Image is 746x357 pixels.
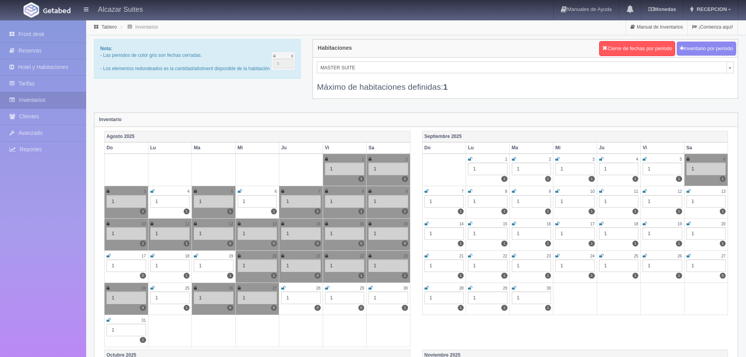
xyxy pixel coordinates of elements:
[185,222,190,226] small: 11
[184,273,190,279] label: 1
[503,286,507,290] small: 29
[360,222,364,226] small: 15
[509,142,553,154] th: Ma
[512,292,551,304] div: 1
[99,117,121,122] strong: Inventario
[599,163,639,175] div: 1
[626,20,687,35] a: Manual de Inventarios
[549,189,551,194] small: 9
[316,222,320,226] small: 14
[720,241,726,246] label: 1
[468,259,508,272] div: 1
[677,189,682,194] small: 12
[547,222,551,226] small: 16
[589,241,594,246] label: 1
[107,292,146,304] div: 1
[194,259,233,272] div: 1
[545,176,551,182] label: 1
[368,195,408,208] div: 1
[227,241,233,246] label: 0
[368,259,408,272] div: 1
[592,157,595,161] small: 3
[677,222,682,226] small: 19
[632,273,638,279] label: 1
[643,163,682,175] div: 1
[184,241,190,246] label: 1
[238,227,277,240] div: 1
[501,273,507,279] label: 1
[545,241,551,246] label: 1
[505,157,508,161] small: 1
[599,227,639,240] div: 1
[150,195,190,208] div: 1
[360,286,364,290] small: 29
[135,24,158,30] a: Inventarios
[107,227,146,240] div: 1
[599,195,639,208] div: 1
[458,305,464,311] label: 1
[273,286,277,290] small: 27
[94,39,301,79] div: - Las periodos de color gris son fechas cerradas. - Los elementos redondeados es la cantidad/allo...
[140,273,146,279] label: 0
[358,305,364,311] label: 0
[512,195,551,208] div: 1
[271,273,277,279] label: 1
[318,189,321,194] small: 7
[235,142,279,154] th: Mi
[634,254,638,258] small: 25
[723,157,726,161] small: 6
[184,208,190,214] label: 1
[686,163,726,175] div: 1
[458,273,464,279] label: 1
[325,292,365,304] div: 1
[317,73,734,92] div: Máximo de habitaciones definidas:
[553,142,597,154] th: Mi
[676,208,682,214] label: 1
[101,24,117,30] a: Tablero
[323,142,367,154] th: Vi
[599,41,675,56] button: Cierre de fechas por periodo
[194,292,233,304] div: 1
[402,273,408,279] label: 1
[632,208,638,214] label: 1
[720,176,726,182] label: 1
[676,176,682,182] label: 1
[720,208,726,214] label: 1
[105,142,148,154] th: Do
[684,142,728,154] th: Sa
[402,241,408,246] label: 0
[140,208,146,214] label: 1
[634,189,638,194] small: 11
[325,227,365,240] div: 1
[555,259,595,272] div: 1
[187,189,190,194] small: 4
[721,222,726,226] small: 20
[275,189,277,194] small: 6
[105,131,410,142] th: Agosto 2025
[107,259,146,272] div: 1
[107,324,146,336] div: 1
[192,142,236,154] th: Ma
[443,82,448,91] b: 1
[362,157,364,161] small: 1
[555,227,595,240] div: 1
[273,222,277,226] small: 13
[279,142,323,154] th: Ju
[459,254,464,258] small: 21
[686,227,726,240] div: 1
[238,259,277,272] div: 1
[677,254,682,258] small: 26
[590,254,594,258] small: 24
[325,259,365,272] div: 1
[325,163,365,175] div: 1
[238,292,277,304] div: 1
[185,254,190,258] small: 18
[320,62,723,74] span: MASTER SUITE
[590,222,594,226] small: 17
[227,273,233,279] label: 1
[272,52,295,70] img: cutoff.png
[23,2,39,18] img: Getabed
[459,222,464,226] small: 14
[185,286,190,290] small: 25
[148,142,192,154] th: Lu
